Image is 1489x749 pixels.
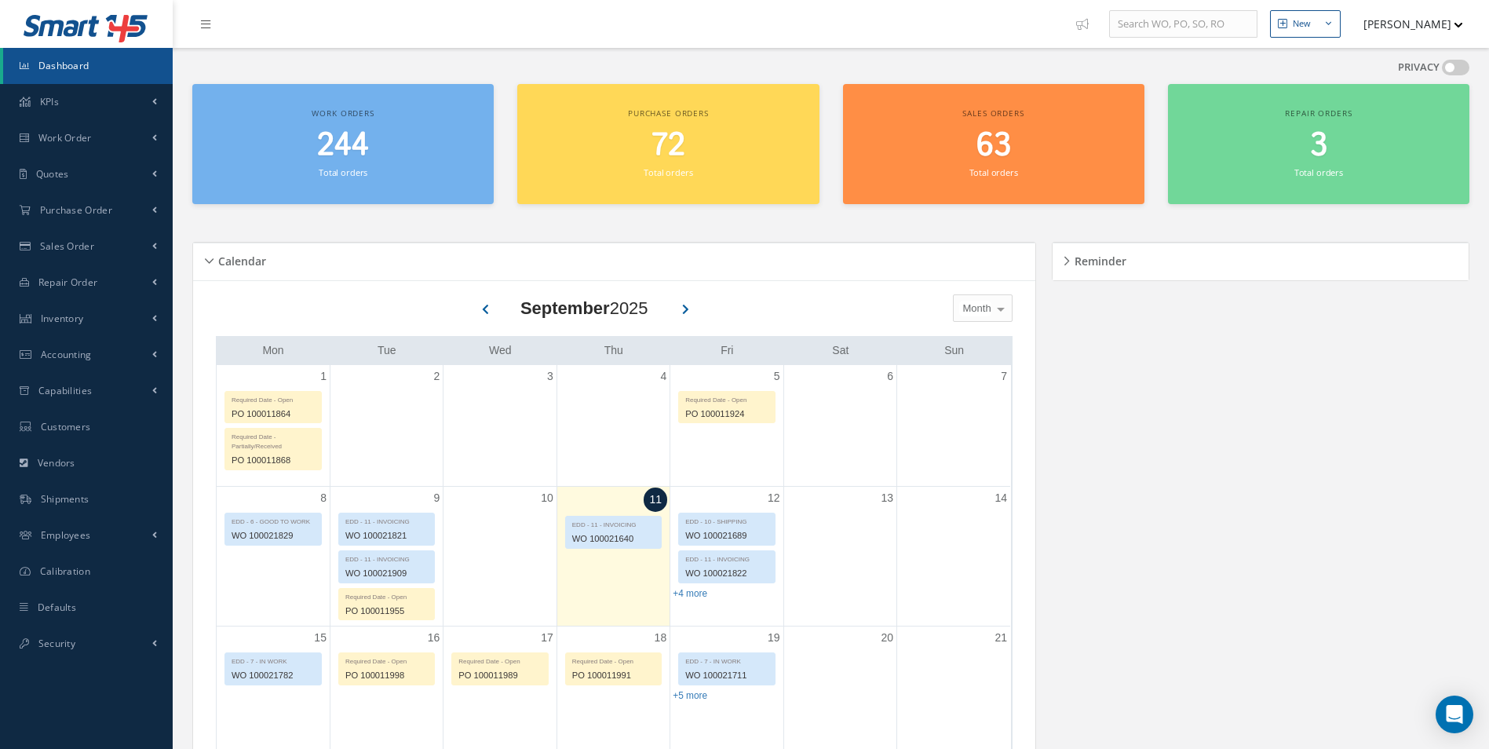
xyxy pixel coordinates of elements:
div: WO 100021909 [339,564,434,583]
a: September 5, 2025 [771,365,783,388]
div: PO 100011998 [339,667,434,685]
span: 244 [317,123,369,168]
a: September 1, 2025 [317,365,330,388]
span: Shipments [41,492,89,506]
span: Month [959,301,991,316]
a: September 15, 2025 [311,627,330,649]
div: PO 100011989 [452,667,547,685]
div: 2025 [520,295,648,321]
td: September 4, 2025 [557,365,670,487]
a: Dashboard [3,48,173,84]
div: PO 100011991 [566,667,661,685]
a: Sales orders 63 Total orders [843,84,1144,204]
span: Work Order [38,131,92,144]
div: WO 100021821 [339,527,434,545]
h5: Reminder [1070,250,1126,269]
a: Show 4 more events [673,588,707,599]
td: September 8, 2025 [217,486,330,627]
div: Required Date - Open [566,653,661,667]
div: PO 100011955 [339,602,434,620]
span: Repair Order [38,276,98,289]
div: PO 100011924 [679,405,774,423]
td: September 13, 2025 [783,486,896,627]
span: Repair orders [1285,108,1352,119]
td: September 6, 2025 [783,365,896,487]
div: EDD - 11 - INVOICING [679,551,774,564]
label: PRIVACY [1398,60,1440,75]
a: September 17, 2025 [538,627,557,649]
a: September 20, 2025 [878,627,896,649]
td: September 11, 2025 [557,486,670,627]
a: Sunday [941,341,967,360]
a: September 7, 2025 [998,365,1010,388]
span: Calibration [40,564,90,578]
span: Employees [41,528,91,542]
div: Required Date - Open [679,392,774,405]
a: September 14, 2025 [991,487,1010,510]
a: September 2, 2025 [431,365,443,388]
a: September 4, 2025 [657,365,670,388]
span: Work orders [312,108,374,119]
small: Total orders [1294,166,1343,178]
td: September 3, 2025 [443,365,557,487]
a: September 8, 2025 [317,487,330,510]
a: Repair orders 3 Total orders [1168,84,1469,204]
h5: Calendar [213,250,266,269]
span: 63 [976,123,1011,168]
div: Required Date - Open [452,653,547,667]
button: [PERSON_NAME] [1348,9,1463,39]
div: WO 100021640 [566,530,661,548]
span: Dashboard [38,59,89,72]
a: September 3, 2025 [544,365,557,388]
td: September 2, 2025 [330,365,443,487]
a: September 18, 2025 [651,627,670,649]
span: Security [38,637,75,650]
div: Required Date - Partially/Received [225,429,321,451]
td: September 7, 2025 [897,365,1010,487]
div: WO 100021782 [225,667,321,685]
span: Sales orders [962,108,1024,119]
span: Purchase Order [40,203,112,217]
a: September 12, 2025 [765,487,783,510]
div: WO 100021689 [679,527,774,545]
span: Defaults [38,601,76,614]
small: Total orders [969,166,1018,178]
a: September 6, 2025 [884,365,896,388]
div: EDD - 7 - IN WORK [225,653,321,667]
span: 3 [1310,123,1327,168]
button: New [1270,10,1341,38]
div: EDD - 11 - INVOICING [339,513,434,527]
div: WO 100021822 [679,564,774,583]
input: Search WO, PO, SO, RO [1109,10,1257,38]
div: New [1293,17,1311,31]
a: September 9, 2025 [431,487,443,510]
a: Thursday [601,341,626,360]
div: Required Date - Open [339,653,434,667]
span: Quotes [36,167,69,181]
a: Show 5 more events [673,690,707,701]
td: September 9, 2025 [330,486,443,627]
span: Customers [41,420,91,433]
small: Total orders [644,166,692,178]
td: September 5, 2025 [670,365,783,487]
div: WO 100021829 [225,527,321,545]
span: KPIs [40,95,59,108]
div: EDD - 6 - GOOD TO WORK [225,513,321,527]
td: September 10, 2025 [443,486,557,627]
a: Friday [717,341,736,360]
a: September 21, 2025 [991,627,1010,649]
span: Accounting [41,348,92,361]
span: Purchase orders [628,108,709,119]
a: Work orders 244 Total orders [192,84,494,204]
a: September 19, 2025 [765,627,783,649]
span: 72 [651,123,685,168]
td: September 14, 2025 [897,486,1010,627]
div: EDD - 10 - SHIPPING [679,513,774,527]
div: Required Date - Open [339,589,434,602]
div: EDD - 11 - INVOICING [339,551,434,564]
a: Monday [259,341,286,360]
td: September 1, 2025 [217,365,330,487]
a: Wednesday [486,341,515,360]
span: Vendors [38,456,75,469]
span: Sales Order [40,239,94,253]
